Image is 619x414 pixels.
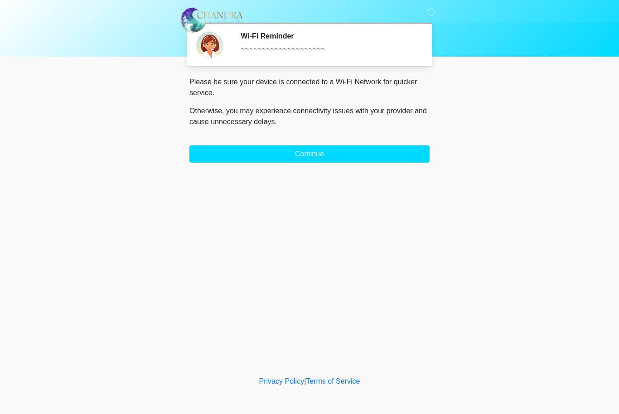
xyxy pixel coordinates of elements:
p: Otherwise, you may experience connectivity issues with your provider and cause unnecessary delays [189,106,430,127]
a: Privacy Policy [259,377,305,385]
div: ~~~~~~~~~~~~~~~~~~~~ [241,44,416,55]
a: | [304,377,306,385]
a: Terms of Service [306,377,360,385]
img: Agent Avatar [196,32,223,59]
span: . [275,118,277,125]
img: Chandra Aesthetic Beauty Bar Logo [180,7,243,33]
p: Please be sure your device is connected to a Wi-Fi Network for quicker service. [189,77,430,98]
button: Continue [189,145,430,163]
